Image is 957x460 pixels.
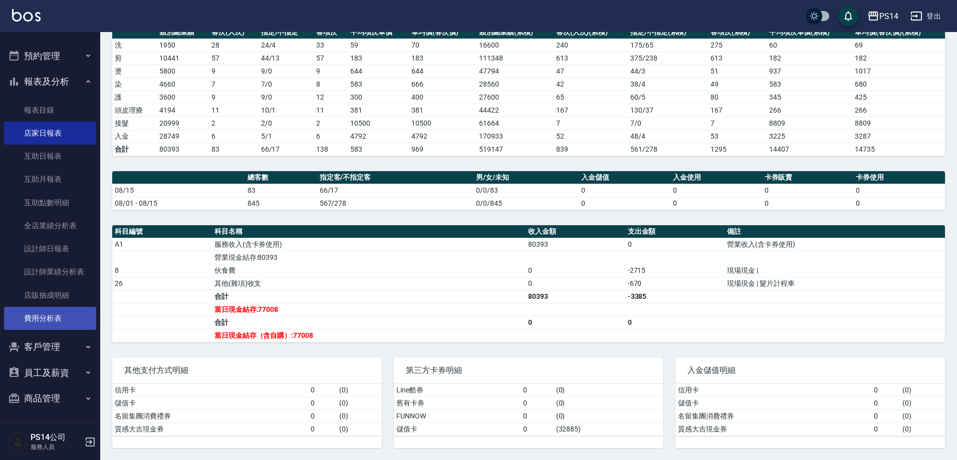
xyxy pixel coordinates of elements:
[853,171,945,184] th: 卡券使用
[112,409,308,422] td: 名留集團消費禮券
[245,171,317,184] th: 總客數
[628,65,708,78] td: 44 / 3
[112,52,157,65] td: 剪
[314,52,348,65] td: 57
[394,384,663,436] table: a dense table
[579,184,670,197] td: 0
[394,409,521,422] td: FUNNOW
[625,264,725,277] td: -2715
[554,422,663,435] td: ( 32885 )
[852,104,945,117] td: 266
[112,91,157,104] td: 護
[708,91,767,104] td: 80
[209,143,259,156] td: 83
[900,422,945,435] td: ( 0 )
[554,396,663,409] td: ( 0 )
[708,78,767,91] td: 49
[725,225,945,238] th: 備註
[157,78,209,91] td: 4660
[526,316,625,329] td: 0
[554,78,628,91] td: 42
[409,26,476,39] th: 單均價(客次價)
[670,184,762,197] td: 0
[157,39,209,52] td: 1950
[406,365,651,375] span: 第三方卡券明細
[394,396,521,409] td: 舊有卡券
[554,91,628,104] td: 65
[212,238,526,251] td: 服務收入(含卡券使用)
[4,145,96,168] a: 互助日報表
[628,117,708,130] td: 7 / 0
[628,26,708,39] th: 指定/不指定(累積)
[708,26,767,39] th: 客項次(累積)
[209,117,259,130] td: 2
[31,442,82,451] p: 服務人員
[708,52,767,65] td: 613
[409,117,476,130] td: 10500
[762,184,854,197] td: 0
[112,264,212,277] td: 8
[212,225,526,238] th: 科目名稱
[348,143,409,156] td: 583
[4,99,96,122] a: 報表目錄
[314,130,348,143] td: 6
[4,260,96,283] a: 設計師業績分析表
[259,130,314,143] td: 5 / 1
[852,78,945,91] td: 680
[157,91,209,104] td: 3600
[670,171,762,184] th: 入金使用
[521,396,554,409] td: 0
[259,91,314,104] td: 9 / 0
[4,122,96,145] a: 店家日報表
[212,251,526,264] td: 營業現金結存:80393
[112,130,157,143] td: 入金
[473,184,579,197] td: 0/0/83
[348,26,409,39] th: 平均項次單價
[348,117,409,130] td: 10500
[473,197,579,210] td: 0/0/845
[259,117,314,130] td: 2 / 0
[871,409,900,422] td: 0
[314,78,348,91] td: 8
[112,143,157,156] td: 合計
[852,39,945,52] td: 69
[112,197,245,210] td: 08/01 - 08/15
[767,65,853,78] td: 937
[157,104,209,117] td: 4194
[476,39,553,52] td: 16600
[852,26,945,39] th: 單均價(客次價)(累積)
[308,409,337,422] td: 0
[579,197,670,210] td: 0
[112,277,212,290] td: 26
[476,26,553,39] th: 類別總業績(累積)
[554,117,628,130] td: 7
[317,197,474,210] td: 567/278
[628,104,708,117] td: 130 / 37
[4,284,96,307] a: 店販抽成明細
[476,52,553,65] td: 111348
[4,168,96,191] a: 互助月報表
[212,290,526,303] td: 合計
[852,52,945,65] td: 182
[473,171,579,184] th: 男/女/未知
[409,39,476,52] td: 70
[675,396,871,409] td: 儲值卡
[409,143,476,156] td: 969
[314,91,348,104] td: 12
[4,385,96,411] button: 商品管理
[157,117,209,130] td: 20999
[767,52,853,65] td: 182
[476,65,553,78] td: 47794
[554,26,628,39] th: 客次(人次)(累積)
[337,409,382,422] td: ( 0 )
[521,384,554,397] td: 0
[4,69,96,95] button: 報表及分析
[317,171,474,184] th: 指定客/不指定客
[209,39,259,52] td: 28
[871,422,900,435] td: 0
[554,409,663,422] td: ( 0 )
[526,277,625,290] td: 0
[628,143,708,156] td: 561/278
[625,277,725,290] td: -670
[8,432,28,452] img: Person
